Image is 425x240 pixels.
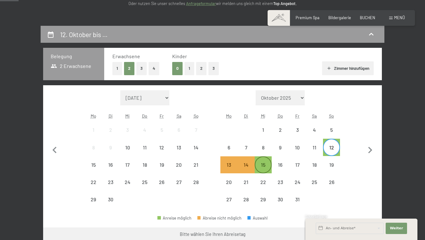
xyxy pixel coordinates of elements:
div: 4 [137,127,153,143]
div: Abreise nicht möglich [323,121,340,138]
div: Abreise nicht möglich, da die Mindestaufenthaltsdauer nicht erfüllt wird [220,156,237,173]
div: 8 [255,145,271,161]
div: Sat Oct 11 2025 [306,139,323,156]
div: Sat Sep 27 2025 [170,174,187,191]
div: Abreise nicht möglich [85,174,102,191]
div: 22 [255,180,271,195]
div: Fri Sep 19 2025 [153,156,170,173]
div: Abreise nicht möglich [289,121,306,138]
div: Mon Oct 13 2025 [220,156,237,173]
div: Abreise möglich [255,156,272,173]
div: Sun Oct 19 2025 [323,156,340,173]
div: 12 [154,145,170,161]
div: 18 [137,162,153,178]
div: Abreise nicht möglich [102,121,119,138]
div: 27 [171,180,187,195]
div: Sat Sep 13 2025 [170,139,187,156]
div: 11 [307,145,322,161]
div: Sun Oct 12 2025 [323,139,340,156]
div: Abreise nicht möglich [220,191,237,208]
div: Tue Sep 16 2025 [102,156,119,173]
div: Sat Oct 04 2025 [306,121,323,138]
div: Abreise nicht möglich [306,156,323,173]
div: Thu Sep 18 2025 [136,156,153,173]
div: Abreise nicht möglich [102,139,119,156]
button: 3 [208,62,219,75]
div: 27 [221,197,237,213]
div: Abreise nicht möglich [153,121,170,138]
button: 1 [184,62,194,75]
div: 29 [255,197,271,213]
div: 26 [154,180,170,195]
div: 21 [188,162,204,178]
div: Wed Oct 29 2025 [255,191,272,208]
div: 17 [289,162,305,178]
div: Fri Sep 12 2025 [153,139,170,156]
div: Abreise nicht möglich [255,139,272,156]
div: Abreise nicht möglich [153,174,170,191]
div: Sun Sep 07 2025 [187,121,204,138]
div: Abreise nicht möglich [102,191,119,208]
span: Premium Spa [296,15,320,20]
div: 18 [307,162,322,178]
abbr: Sonntag [194,113,199,119]
div: Wed Oct 01 2025 [255,121,272,138]
div: Tue Sep 09 2025 [102,139,119,156]
div: Auswahl [247,216,268,220]
div: Wed Oct 22 2025 [255,174,272,191]
div: Abreise nicht möglich [255,121,272,138]
div: 14 [188,145,204,161]
div: Abreise nicht möglich [187,174,204,191]
div: 24 [120,180,135,195]
div: Abreise nicht möglich [289,139,306,156]
div: Sun Oct 05 2025 [323,121,340,138]
div: Abreise nicht möglich [306,174,323,191]
span: Kinder [172,53,187,59]
button: Vorheriger Monat [48,90,61,209]
div: Abreise nicht möglich [220,174,237,191]
div: Abreise nicht möglich [197,216,241,220]
div: Abreise nicht möglich [153,156,170,173]
abbr: Mittwoch [261,113,265,119]
div: Abreise nicht möglich [136,139,153,156]
div: Abreise nicht möglich [170,174,187,191]
div: Tue Oct 28 2025 [238,191,255,208]
div: Abreise nicht möglich [238,191,255,208]
div: Abreise nicht möglich [136,174,153,191]
div: Abreise nicht möglich [102,174,119,191]
div: 3 [289,127,305,143]
div: Abreise nicht möglich [255,174,272,191]
div: Tue Oct 07 2025 [238,139,255,156]
div: Mon Oct 06 2025 [220,139,237,156]
div: Abreise nicht möglich [170,139,187,156]
div: 10 [120,145,135,161]
a: BUCHEN [360,15,375,20]
div: 9 [103,145,118,161]
div: Thu Oct 09 2025 [272,139,289,156]
div: 8 [86,145,101,161]
div: 12 [324,145,339,161]
div: Abreise nicht möglich [102,156,119,173]
h3: Belegung [51,53,97,60]
abbr: Donnerstag [142,113,147,119]
div: 22 [86,180,101,195]
div: 7 [238,145,254,161]
div: Mon Oct 20 2025 [220,174,237,191]
div: Abreise nicht möglich [323,156,340,173]
div: Wed Sep 24 2025 [119,174,136,191]
button: Weiter [386,223,407,234]
div: Abreise nicht möglich [170,121,187,138]
div: 26 [324,180,339,195]
div: Tue Sep 02 2025 [102,121,119,138]
div: Abreise nicht möglich [238,174,255,191]
div: Abreise nicht möglich [272,174,289,191]
div: Tue Sep 30 2025 [102,191,119,208]
div: Abreise nicht möglich [136,121,153,138]
div: Fri Sep 26 2025 [153,174,170,191]
div: Fri Oct 24 2025 [289,174,306,191]
div: Abreise nicht möglich, da die Mindestaufenthaltsdauer nicht erfüllt wird [238,156,255,173]
div: Wed Sep 10 2025 [119,139,136,156]
div: Abreise nicht möglich [187,156,204,173]
div: Mon Sep 08 2025 [85,139,102,156]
